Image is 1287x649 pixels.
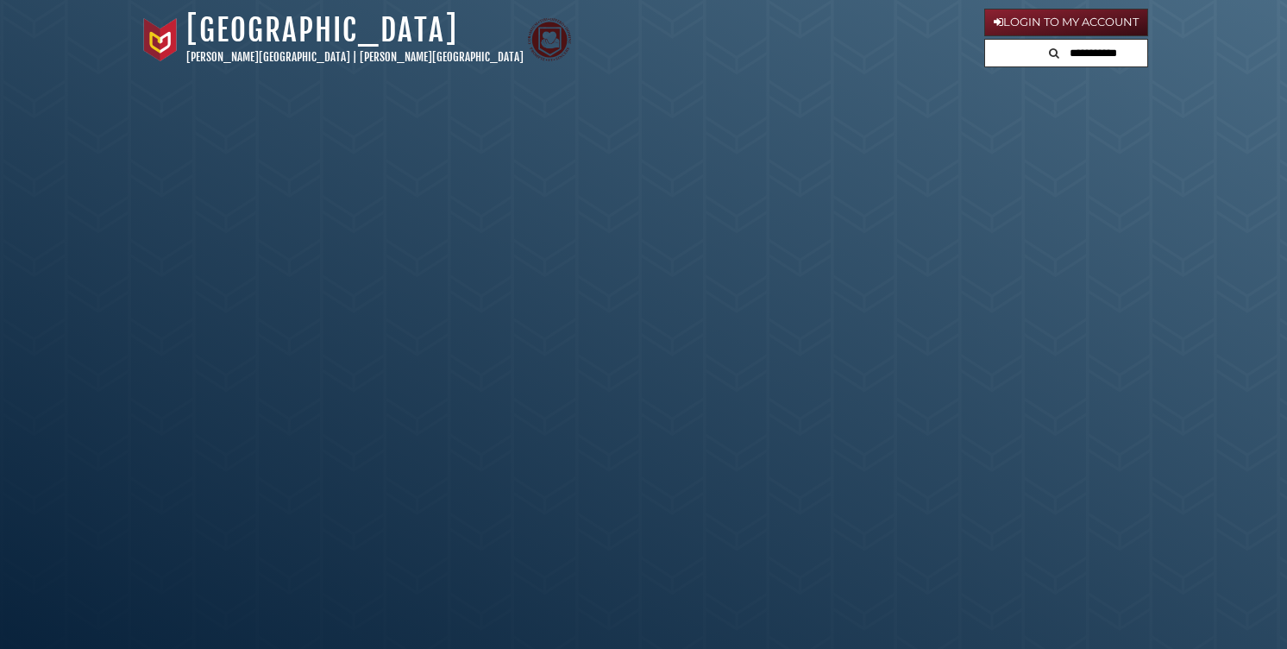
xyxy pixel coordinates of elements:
[360,50,524,64] a: [PERSON_NAME][GEOGRAPHIC_DATA]
[1044,40,1064,63] button: Search
[353,50,357,64] span: |
[186,50,350,64] a: [PERSON_NAME][GEOGRAPHIC_DATA]
[1049,47,1059,59] i: Search
[528,18,571,61] img: Calvin Theological Seminary
[186,11,458,49] a: [GEOGRAPHIC_DATA]
[139,18,182,61] img: Calvin University
[984,9,1148,36] a: Login to My Account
